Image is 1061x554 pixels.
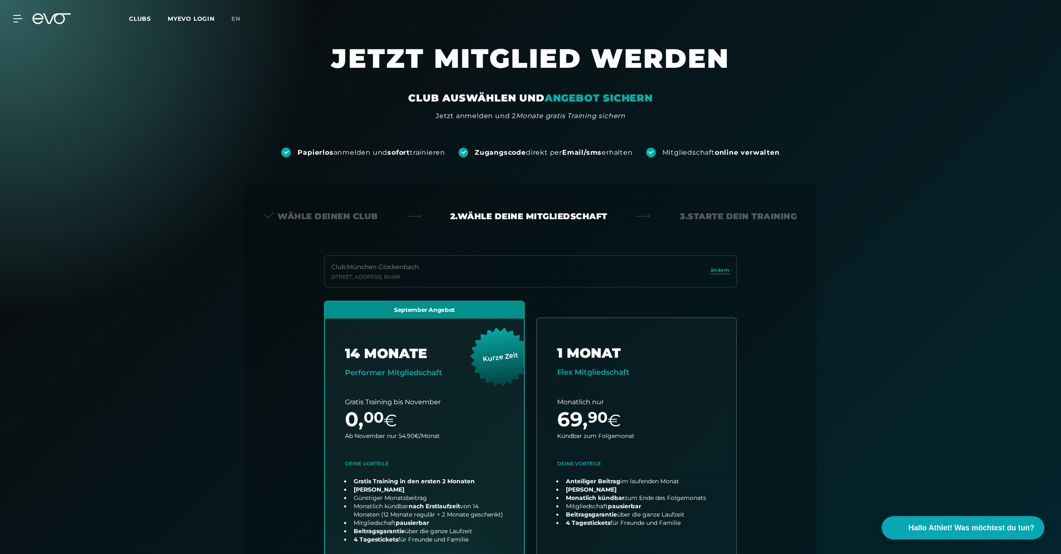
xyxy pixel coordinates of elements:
div: Mitgliedschaft [662,148,780,157]
a: en [231,14,250,24]
span: ändern [711,267,730,274]
strong: Papierlos [297,148,333,156]
div: 3. Starte dein Training [680,210,797,222]
strong: online verwalten [715,148,780,156]
span: Hallo Athlet! Was möchtest du tun? [908,522,1034,534]
div: CLUB AUSWÄHLEN UND [408,92,652,105]
span: en [231,15,240,22]
a: MYEVO LOGIN [168,15,215,22]
div: Jetzt anmelden und 2 [436,111,625,121]
div: [STREET_ADDRESS] , 80469 [331,274,419,280]
a: Clubs [129,15,168,22]
strong: Email/sms [562,148,602,156]
span: Clubs [129,15,151,22]
div: direkt per erhalten [475,148,632,157]
strong: Zugangscode [475,148,526,156]
div: 2. Wähle deine Mitgliedschaft [450,210,607,222]
div: Club : München Glockenbach [331,262,419,272]
div: Wähle deinen Club [264,210,378,222]
h1: JETZT MITGLIED WERDEN [281,42,780,92]
em: ANGEBOT SICHERN [545,92,653,104]
strong: sofort [387,148,410,156]
a: ändern [711,267,730,276]
button: Hallo Athlet! Was möchtest du tun? [882,516,1044,539]
em: Monate gratis Training sichern [516,112,625,120]
div: anmelden und trainieren [297,148,445,157]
